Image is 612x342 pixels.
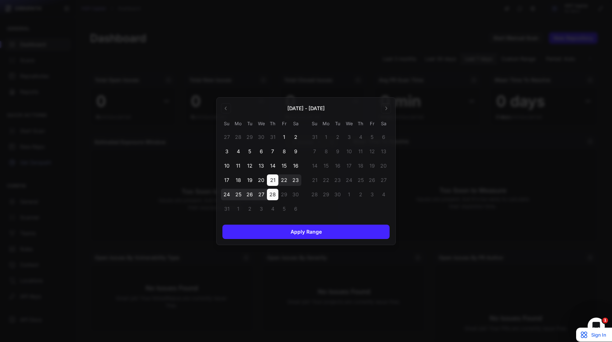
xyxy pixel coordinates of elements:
div: Thursday, September 18, 2025 [355,160,366,172]
th: Tu [332,119,343,128]
div: Tuesday, September 30, 2025 [332,189,343,200]
div: Friday, August 8, 2025 [278,146,290,157]
th: Th [355,119,366,128]
div: Monday, September 1, 2025 [320,131,332,143]
div: Sunday, August 3, 2025 [221,146,232,157]
div: Friday, August 15, 2025 [278,160,290,172]
th: Sa [378,119,389,128]
div: Sunday, September 28, 2025 [309,189,320,200]
div: Sunday, August 24, 2025 [221,189,232,200]
div: Monday, September 29, 2025 [320,189,332,200]
div: Tuesday, September 23, 2025 [332,174,343,186]
div: Wednesday, August 13, 2025 [255,160,267,172]
div: Thursday, September 11, 2025 [355,146,366,157]
div: Thursday, August 28, 2025 [267,189,278,200]
div: Thursday, August 21, 2025 [267,174,278,186]
th: Tu [244,119,255,128]
div: Wednesday, September 24, 2025 [343,174,355,186]
div: Saturday, September 6, 2025 [378,131,389,143]
th: We [255,119,267,128]
div: Friday, September 26, 2025 [366,174,378,186]
div: Saturday, September 13, 2025 [378,146,389,157]
div: Saturday, August 23, 2025 [290,174,301,186]
svg: chevron left, [223,106,229,111]
th: Mo [320,119,332,128]
div: Friday, August 29, 2025 [278,189,290,200]
div: Tuesday, August 12, 2025 [244,160,255,172]
div: Sunday, August 17, 2025 [221,174,232,186]
button: Previous [221,103,231,113]
div: Monday, August 25, 2025 [232,189,244,200]
th: Fr [278,119,290,128]
div: Wednesday, August 27, 2025 [255,189,267,200]
iframe: Intercom live chat [588,318,605,335]
span: 1 [602,318,608,323]
div: Sunday, August 31, 2025 [221,203,232,215]
button: Apply Range [222,225,390,239]
div: Friday, August 22, 2025 [278,174,290,186]
div: Monday, August 11, 2025 [232,160,244,172]
div: Wednesday, September 17, 2025 [343,160,355,172]
div: Sunday, September 14, 2025 [309,160,320,172]
div: Saturday, August 16, 2025 [290,160,301,172]
div: Monday, September 8, 2025 [320,146,332,157]
th: Th [267,119,278,128]
div: Thursday, August 14, 2025 [267,160,278,172]
div: Monday, August 18, 2025 [232,174,244,186]
div: Saturday, August 2, 2025 [290,131,301,143]
div: Wednesday, September 3, 2025 [343,131,355,143]
th: Sa [290,119,301,128]
div: Sunday, August 10, 2025 [221,160,232,172]
div: Monday, September 22, 2025 [320,174,332,186]
div: Friday, September 19, 2025 [366,160,378,172]
th: Su [221,119,232,128]
div: Saturday, September 20, 2025 [378,160,389,172]
div: Monday, August 4, 2025 [232,146,244,157]
div: Tuesday, August 5, 2025 [244,146,255,157]
div: Friday, August 1, 2025 [278,131,290,143]
div: Tuesday, September 9, 2025 [332,146,343,157]
div: Wednesday, August 6, 2025 [255,146,267,157]
th: Fr [366,119,378,128]
div: Tuesday, August 26, 2025 [244,189,255,200]
div: Saturday, August 30, 2025 [290,189,301,200]
div: Saturday, September 27, 2025 [378,174,389,186]
div: Sunday, September 7, 2025 [309,146,320,157]
div: Friday, September 12, 2025 [366,146,378,157]
div: Tuesday, September 16, 2025 [332,160,343,172]
div: [DATE] - [DATE] [287,105,325,112]
th: Mo [232,119,244,128]
div: Event Date, August - September 2025 [217,98,395,219]
th: Su [309,119,320,128]
div: Wednesday, August 20, 2025 [255,174,267,186]
div: Saturday, August 9, 2025 [290,146,301,157]
div: Thursday, August 7, 2025 [267,146,278,157]
div: Tuesday, August 19, 2025 [244,174,255,186]
div: Tuesday, September 2, 2025 [332,131,343,143]
th: We [343,119,355,128]
div: Wednesday, September 10, 2025 [343,146,355,157]
div: Sunday, September 21, 2025 [309,174,320,186]
div: Thursday, September 4, 2025 [355,131,366,143]
div: Thursday, September 25, 2025 [355,174,366,186]
div: Friday, September 5, 2025 [366,131,378,143]
div: Monday, September 15, 2025 [320,160,332,172]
